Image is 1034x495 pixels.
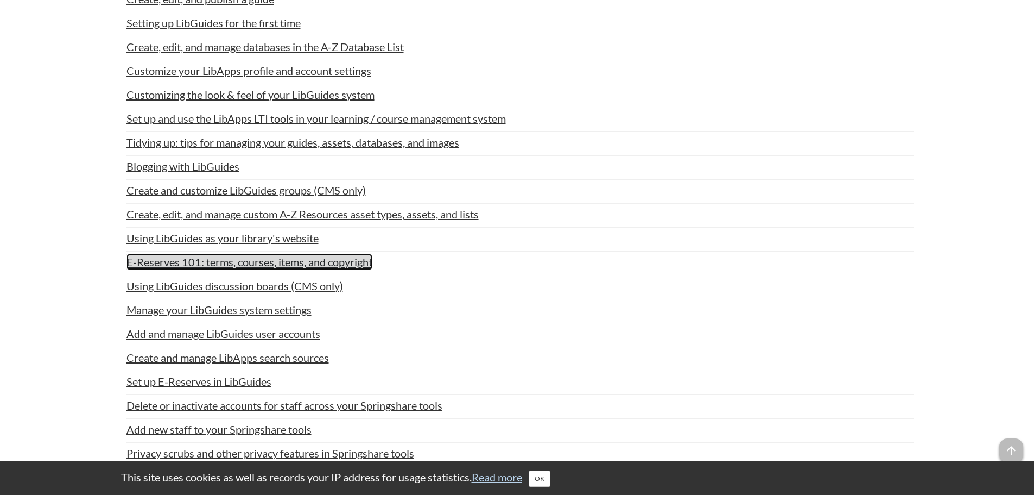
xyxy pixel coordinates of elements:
[126,62,371,79] a: Customize your LibApps profile and account settings
[126,278,343,294] a: Using LibGuides discussion boards (CMS only)
[126,325,320,342] a: Add and manage LibGuides user accounts
[126,302,312,318] a: Manage your LibGuides system settings
[999,438,1023,462] span: arrow_upward
[472,471,522,484] a: Read more
[126,230,319,246] a: Using LibGuides as your library's website
[126,445,414,461] a: Privacy scrubs and other privacy features in Springshare tools
[126,206,479,222] a: Create, edit, and manage custom A-Z Resources asset types, assets, and lists
[529,471,550,487] button: Close
[126,158,239,174] a: Blogging with LibGuides
[126,86,375,103] a: Customizing the look & feel of your LibGuides system
[126,421,312,437] a: Add new staff to your Springshare tools
[126,39,404,55] a: Create, edit, and manage databases in the A-Z Database List
[126,15,301,31] a: Setting up LibGuides for the first time
[126,182,366,198] a: Create and customize LibGuides groups (CMS only)
[126,110,506,127] a: Set up and use the LibApps LTI tools in your learning / course management system
[126,349,329,366] a: Create and manage LibApps search sources
[126,373,271,390] a: Set up E-Reserves in LibGuides
[126,254,372,270] a: E-Reserves 101: terms, courses, items, and copyright
[110,469,924,487] div: This site uses cookies as well as records your IP address for usage statistics.
[126,397,442,413] a: Delete or inactivate accounts for staff across your Springshare tools
[126,134,459,151] a: Tidying up: tips for managing your guides, assets, databases, and images
[999,440,1023,453] a: arrow_upward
